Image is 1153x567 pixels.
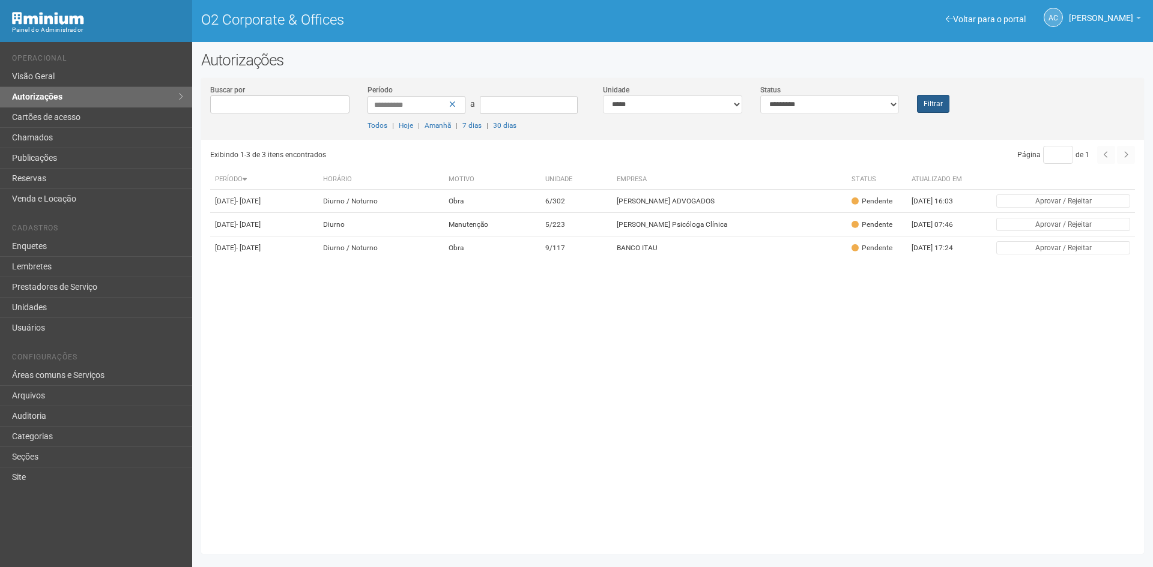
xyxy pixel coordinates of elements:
[946,14,1026,24] a: Voltar para o portal
[462,121,482,130] a: 7 dias
[236,244,261,252] span: - [DATE]
[996,241,1130,254] button: Aprovar / Rejeitar
[236,197,261,205] span: - [DATE]
[1044,8,1063,27] a: AC
[540,213,612,236] td: 5/223
[392,121,394,130] span: |
[996,194,1130,208] button: Aprovar / Rejeitar
[210,146,669,164] div: Exibindo 1-3 de 3 itens encontrados
[852,220,892,230] div: Pendente
[996,218,1130,231] button: Aprovar / Rejeitar
[201,12,664,28] h1: O2 Corporate & Offices
[210,170,318,190] th: Período
[456,121,458,130] span: |
[418,121,420,130] span: |
[1069,2,1133,23] span: Ana Carla de Carvalho Silva
[612,213,847,236] td: [PERSON_NAME] Psicóloga Clínica
[540,170,612,190] th: Unidade
[210,85,245,95] label: Buscar por
[612,190,847,213] td: [PERSON_NAME] ADVOGADOS
[852,196,892,206] div: Pendente
[760,85,781,95] label: Status
[425,121,451,130] a: Amanhã
[847,170,907,190] th: Status
[12,224,183,236] li: Cadastros
[368,85,393,95] label: Período
[852,243,892,253] div: Pendente
[540,236,612,260] td: 9/117
[210,213,318,236] td: [DATE]
[236,220,261,229] span: - [DATE]
[493,121,516,130] a: 30 dias
[210,190,318,213] td: [DATE]
[444,236,540,260] td: Obra
[318,170,444,190] th: Horário
[399,121,413,130] a: Hoje
[612,236,847,260] td: BANCO ITAU
[540,190,612,213] td: 6/302
[444,213,540,236] td: Manutenção
[12,54,183,67] li: Operacional
[917,95,949,113] button: Filtrar
[201,51,1144,69] h2: Autorizações
[470,99,475,109] span: a
[1017,151,1089,159] span: Página de 1
[603,85,629,95] label: Unidade
[318,213,444,236] td: Diurno
[12,12,84,25] img: Minium
[318,236,444,260] td: Diurno / Noturno
[612,170,847,190] th: Empresa
[907,213,973,236] td: [DATE] 07:46
[368,121,387,130] a: Todos
[12,25,183,35] div: Painel do Administrador
[486,121,488,130] span: |
[1069,15,1141,25] a: [PERSON_NAME]
[12,353,183,365] li: Configurações
[210,236,318,260] td: [DATE]
[318,190,444,213] td: Diurno / Noturno
[907,236,973,260] td: [DATE] 17:24
[907,170,973,190] th: Atualizado em
[444,190,540,213] td: Obra
[444,170,540,190] th: Motivo
[907,190,973,213] td: [DATE] 16:03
